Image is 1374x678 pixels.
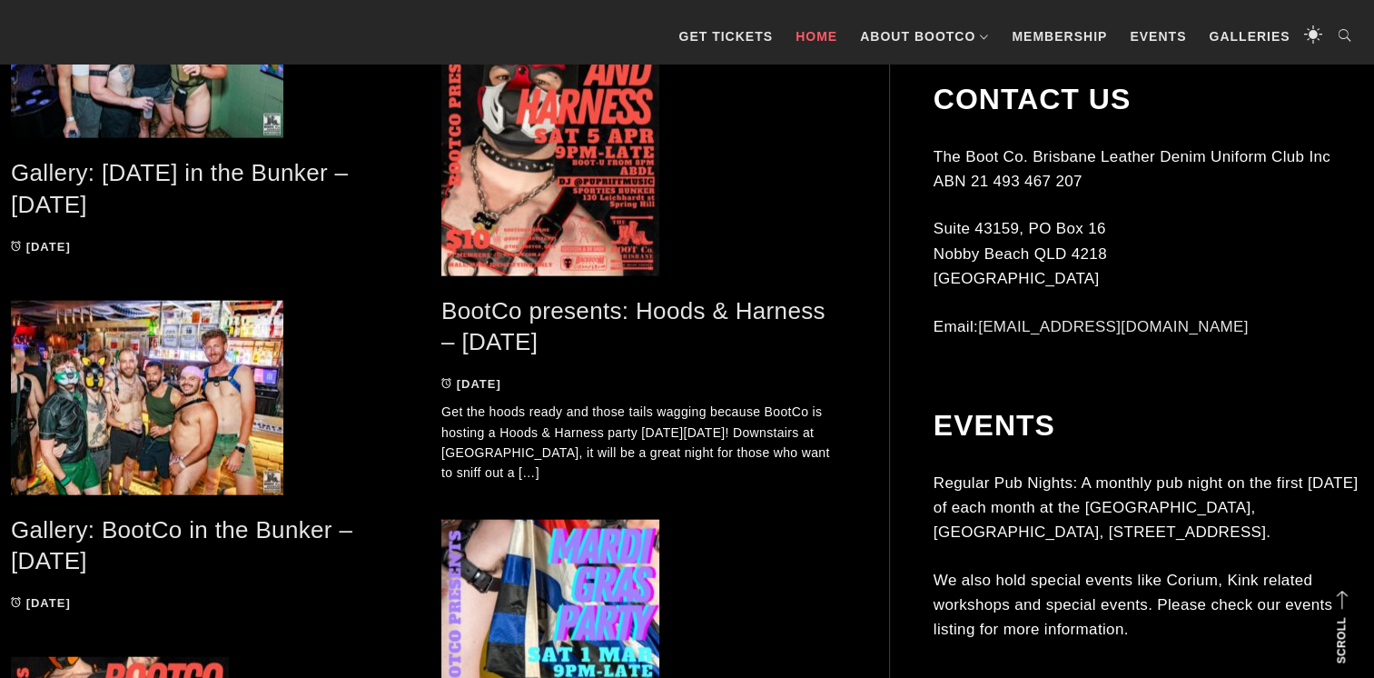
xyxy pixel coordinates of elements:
p: We also hold special events like Corium, Kink related workshops and special events. Please check ... [934,568,1362,643]
p: Email: [934,314,1362,339]
a: [EMAIL_ADDRESS][DOMAIN_NAME] [978,318,1249,335]
a: Membership [1003,9,1116,64]
a: Galleries [1200,9,1299,64]
a: [DATE] [11,240,71,254]
a: Home [786,9,846,64]
p: Get the hoods ready and those tails wagging because BootCo is hosting a Hoods & Harness party [DA... [441,402,845,484]
a: Gallery: BootCo in the Bunker – [DATE] [11,516,352,575]
p: The Boot Co. Brisbane Leather Denim Uniform Club Inc ABN 21 493 467 207 [934,145,1362,194]
a: BootCo presents: Hoods & Harness – [DATE] [441,297,825,356]
h2: Events [934,409,1362,444]
strong: Scroll [1335,617,1348,663]
time: [DATE] [26,240,71,254]
p: Regular Pub Nights: A monthly pub night on the first [DATE] of each month at the [GEOGRAPHIC_DATA... [934,471,1362,545]
h2: Contact Us [934,83,1362,117]
p: Suite 43159, PO Box 16 Nobby Beach QLD 4218 [GEOGRAPHIC_DATA] [934,217,1362,292]
a: [DATE] [441,377,501,391]
a: Gallery: [DATE] in the Bunker – [DATE] [11,159,348,218]
time: [DATE] [26,596,71,610]
a: Events [1121,9,1195,64]
a: About BootCo [851,9,998,64]
a: GET TICKETS [669,9,782,64]
time: [DATE] [457,377,501,391]
a: [DATE] [11,596,71,610]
